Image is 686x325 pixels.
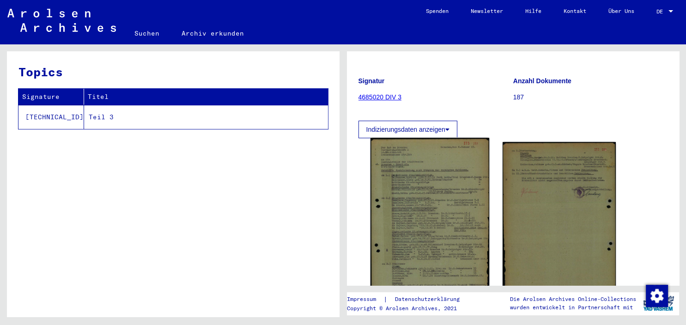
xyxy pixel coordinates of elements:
p: Die Arolsen Archives Online-Collections [510,295,636,303]
img: yv_logo.png [641,292,676,315]
th: Signature [18,89,84,105]
div: | [347,294,471,304]
p: wurden entwickelt in Partnerschaft mit [510,303,636,312]
img: Arolsen_neg.svg [7,9,116,32]
a: Suchen [123,22,170,44]
img: Zustimmung ändern [646,285,668,307]
a: Datenschutzerklärung [388,294,471,304]
button: Indizierungsdaten anzeigen [358,121,457,138]
th: Titel [84,89,328,105]
img: 001.jpg [370,138,489,306]
a: Archiv erkunden [170,22,255,44]
img: 002.jpg [503,142,616,302]
a: 4685020 DIV 3 [358,93,401,101]
b: Signatur [358,77,385,85]
b: Anzahl Dokumente [513,77,571,85]
p: Copyright © Arolsen Archives, 2021 [347,304,471,313]
p: 187 [513,92,668,102]
td: Teil 3 [84,105,328,129]
a: Impressum [347,294,383,304]
h3: Topics [18,63,328,81]
span: DE [656,8,667,15]
td: [TECHNICAL_ID] [18,105,84,129]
